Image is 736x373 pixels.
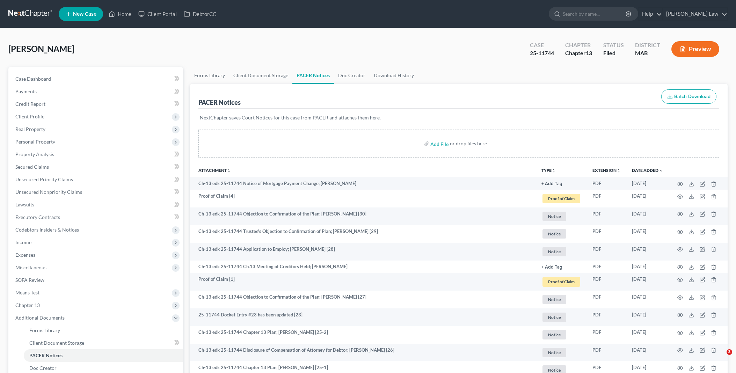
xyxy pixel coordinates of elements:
[198,168,231,173] a: Attachmentunfold_more
[15,277,44,283] span: SOFA Review
[190,308,536,326] td: 25-11744 Docket Entry #23 has been updated [23]
[541,329,581,341] a: Notice
[617,169,621,173] i: unfold_more
[586,50,592,56] span: 13
[626,344,669,361] td: [DATE]
[190,225,536,243] td: Ch-13 edk 25-11744 Trustee's Objection to Confirmation of Plan; [PERSON_NAME] [29]
[10,186,183,198] a: Unsecured Nonpriority Claims
[530,41,554,49] div: Case
[370,67,418,84] a: Download History
[10,274,183,286] a: SOFA Review
[542,277,580,286] span: Proof of Claim
[15,264,46,270] span: Miscellaneous
[541,228,581,240] a: Notice
[632,168,663,173] a: Date Added expand_more
[603,49,624,57] div: Filed
[587,308,626,326] td: PDF
[663,8,727,20] a: [PERSON_NAME] Law
[587,207,626,225] td: PDF
[29,327,60,333] span: Forms Library
[603,41,624,49] div: Status
[10,98,183,110] a: Credit Report
[542,313,566,322] span: Notice
[639,8,662,20] a: Help
[8,44,74,54] span: [PERSON_NAME]
[541,193,581,204] a: Proof of Claim
[10,173,183,186] a: Unsecured Priority Claims
[190,344,536,361] td: Ch-13 edk 25-11744 Disclosure of Compensation of Attorney for Debtor; [PERSON_NAME] [26]
[15,227,79,233] span: Codebtors Insiders & Notices
[180,8,220,20] a: DebtorCC
[190,207,536,225] td: Ch-13 edk 25-11744 Objection to Confirmation of the Plan; [PERSON_NAME] [30]
[542,348,566,357] span: Notice
[15,114,44,119] span: Client Profile
[190,243,536,261] td: Ch-13 edk 25-11744 Application to Employ; [PERSON_NAME] [28]
[530,49,554,57] div: 25-11744
[15,76,51,82] span: Case Dashboard
[565,41,592,49] div: Chapter
[15,126,45,132] span: Real Property
[15,176,73,182] span: Unsecured Priority Claims
[587,291,626,308] td: PDF
[626,326,669,344] td: [DATE]
[10,161,183,173] a: Secured Claims
[541,265,562,270] button: + Add Tag
[15,239,31,245] span: Income
[626,243,669,261] td: [DATE]
[626,190,669,207] td: [DATE]
[105,8,135,20] a: Home
[334,67,370,84] a: Doc Creator
[587,344,626,361] td: PDF
[190,326,536,344] td: Ch-13 edk 25-11744 Chapter 13 Plan; [PERSON_NAME] [25-2]
[541,294,581,305] a: Notice
[15,302,40,308] span: Chapter 13
[24,349,183,362] a: PACER Notices
[563,7,627,20] input: Search by name...
[587,225,626,243] td: PDF
[190,261,536,273] td: Ch-13 edk 25-11744 Ch.13 Meeting of Creditors Held; [PERSON_NAME]
[541,276,581,287] a: Proof of Claim
[541,168,556,173] button: TYPEunfold_more
[15,164,49,170] span: Secured Claims
[29,365,57,371] span: Doc Creator
[229,67,292,84] a: Client Document Storage
[674,94,711,100] span: Batch Download
[10,148,183,161] a: Property Analysis
[24,337,183,349] a: Client Document Storage
[15,88,37,94] span: Payments
[541,211,581,222] a: Notice
[542,295,566,304] span: Notice
[542,247,566,256] span: Notice
[15,189,82,195] span: Unsecured Nonpriority Claims
[227,169,231,173] i: unfold_more
[626,291,669,308] td: [DATE]
[565,49,592,57] div: Chapter
[541,180,581,187] a: + Add Tag
[10,85,183,98] a: Payments
[15,101,45,107] span: Credit Report
[15,214,60,220] span: Executory Contracts
[542,194,580,203] span: Proof of Claim
[15,151,54,157] span: Property Analysis
[135,8,180,20] a: Client Portal
[541,347,581,358] a: Notice
[626,261,669,273] td: [DATE]
[29,352,63,358] span: PACER Notices
[626,207,669,225] td: [DATE]
[542,212,566,221] span: Notice
[587,243,626,261] td: PDF
[10,73,183,85] a: Case Dashboard
[190,190,536,207] td: Proof of Claim [4]
[10,211,183,224] a: Executory Contracts
[626,177,669,190] td: [DATE]
[10,198,183,211] a: Lawsuits
[659,169,663,173] i: expand_more
[727,349,732,355] span: 3
[626,225,669,243] td: [DATE]
[587,177,626,190] td: PDF
[15,202,34,207] span: Lawsuits
[552,169,556,173] i: unfold_more
[73,12,96,17] span: New Case
[587,273,626,291] td: PDF
[587,326,626,344] td: PDF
